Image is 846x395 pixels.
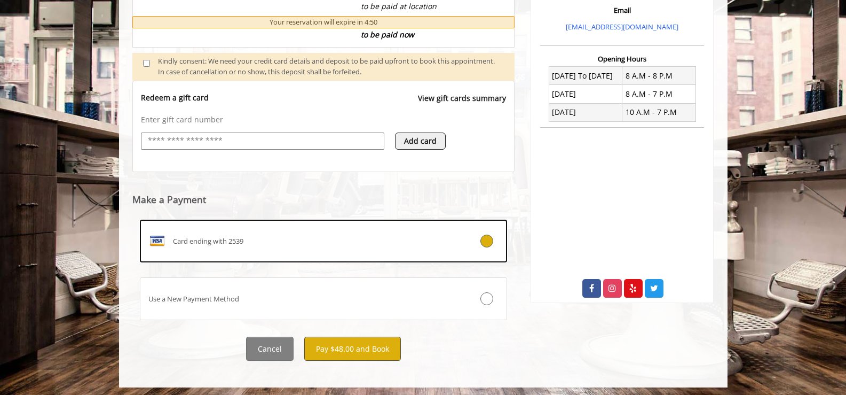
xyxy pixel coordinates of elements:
div: Kindly consent: We need your credit card details and deposit to be paid upfront to book this appo... [158,56,504,78]
button: Cancel [246,337,294,361]
label: Make a Payment [132,195,206,205]
div: to be paid at location [361,1,444,12]
img: VISA [148,233,165,250]
td: 8 A.M - 8 P.M [622,67,696,85]
div: Use a New Payment Method [140,293,446,305]
button: Add card [395,133,446,150]
div: $48.00 [452,18,501,41]
td: [DATE] [549,103,622,121]
p: Redeem a gift card [141,92,209,103]
label: Use a New Payment Method [140,277,508,320]
button: Pay $48.00 and Book [304,337,401,361]
h3: Email [543,6,701,14]
td: 10 A.M - 7 P.M [622,103,696,121]
b: Deposit Amount [361,18,414,40]
span: Card ending with 2539 [173,236,243,247]
td: 8 A.M - 7 P.M [622,85,696,103]
div: Your reservation will expire in 4:50 [132,16,515,28]
a: View gift cards summary [418,92,506,114]
a: [EMAIL_ADDRESS][DOMAIN_NAME] [566,22,678,32]
p: Enter gift card number [141,114,507,125]
span: to be paid now [361,29,414,40]
h3: Opening Hours [540,55,704,63]
td: [DATE] [549,85,622,103]
td: [DATE] To [DATE] [549,67,622,85]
